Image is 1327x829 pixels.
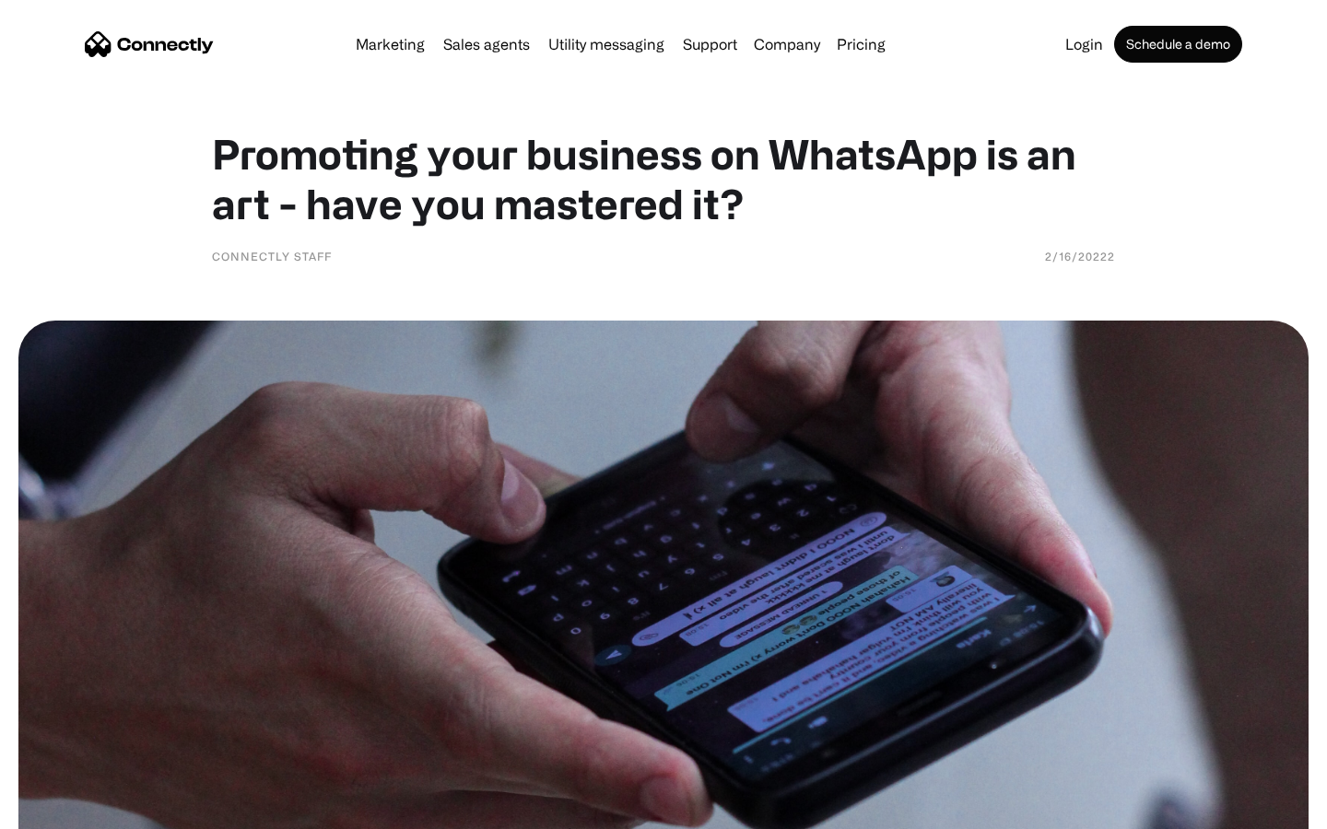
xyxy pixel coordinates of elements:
a: Login [1058,37,1110,52]
a: Marketing [348,37,432,52]
a: Sales agents [436,37,537,52]
a: Schedule a demo [1114,26,1242,63]
ul: Language list [37,797,111,823]
a: Support [675,37,745,52]
a: home [85,30,214,58]
div: Company [748,31,826,57]
h1: Promoting your business on WhatsApp is an art - have you mastered it? [212,129,1115,228]
div: Company [754,31,820,57]
aside: Language selected: English [18,797,111,823]
div: Connectly Staff [212,247,332,265]
div: 2/16/20222 [1045,247,1115,265]
a: Utility messaging [541,37,672,52]
a: Pricing [829,37,893,52]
